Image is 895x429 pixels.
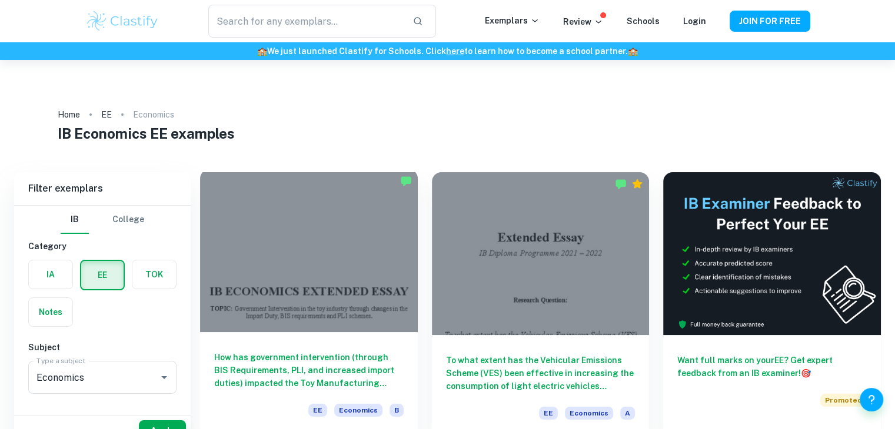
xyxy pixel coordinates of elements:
[677,354,867,380] h6: Want full marks on your EE ? Get expert feedback from an IB examiner!
[663,172,881,335] img: Thumbnail
[61,206,144,234] div: Filter type choice
[620,407,635,420] span: A
[683,16,706,26] a: Login
[58,123,838,144] h1: IB Economics EE examples
[400,175,412,187] img: Marked
[156,369,172,386] button: Open
[132,260,176,289] button: TOK
[101,106,112,123] a: EE
[112,206,144,234] button: College
[2,45,893,58] h6: We just launched Clastify for Schools. Click to learn how to become a school partner.
[563,15,603,28] p: Review
[390,404,404,417] span: B
[36,356,85,366] label: Type a subject
[208,5,402,38] input: Search for any exemplars...
[28,341,177,354] h6: Subject
[565,407,613,420] span: Economics
[14,172,191,205] h6: Filter exemplars
[485,14,540,27] p: Exemplars
[627,16,660,26] a: Schools
[214,351,404,390] h6: How has government intervention (through BIS Requirements, PLI, and increased import duties) impa...
[257,46,267,56] span: 🏫
[85,9,160,33] img: Clastify logo
[58,106,80,123] a: Home
[28,240,177,253] h6: Category
[29,260,72,289] button: IA
[133,108,174,121] p: Economics
[801,368,811,378] span: 🎯
[334,404,382,417] span: Economics
[308,404,327,417] span: EE
[539,407,558,420] span: EE
[61,206,89,234] button: IB
[730,11,810,32] button: JOIN FOR FREE
[631,178,643,190] div: Premium
[628,46,638,56] span: 🏫
[615,178,627,190] img: Marked
[81,261,124,289] button: EE
[860,388,883,411] button: Help and Feedback
[820,394,867,407] span: Promoted
[446,46,464,56] a: here
[29,298,72,326] button: Notes
[446,354,636,393] h6: To what extent has the Vehicular Emissions Scheme (VES) been effective in increasing the consumpt...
